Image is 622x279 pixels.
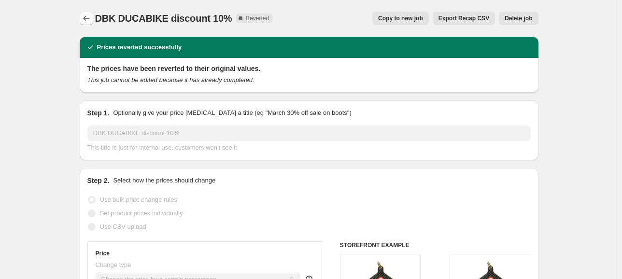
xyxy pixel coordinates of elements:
[87,64,531,73] h2: The prices have been reverted to their original values.
[87,126,531,141] input: 30% off holiday sale
[87,144,237,151] span: This title is just for internal use, customers won't see it
[96,250,110,257] h3: Price
[433,12,495,25] button: Export Recap CSV
[100,223,146,230] span: Use CSV upload
[100,196,177,203] span: Use bulk price change rules
[87,176,110,185] h2: Step 2.
[87,108,110,118] h2: Step 1.
[340,241,531,249] h6: STOREFRONT EXAMPLE
[372,12,429,25] button: Copy to new job
[80,12,93,25] button: Price change jobs
[87,76,254,84] i: This job cannot be edited because it has already completed.
[438,14,489,22] span: Export Recap CSV
[505,14,532,22] span: Delete job
[378,14,423,22] span: Copy to new job
[245,14,269,22] span: Reverted
[96,261,131,268] span: Change type
[113,108,351,118] p: Optionally give your price [MEDICAL_DATA] a title (eg "March 30% off sale on boots")
[95,13,232,24] span: DBK DUCABIKE discount 10%
[499,12,538,25] button: Delete job
[97,42,182,52] h2: Prices reverted successfully
[100,209,183,217] span: Set product prices individually
[113,176,215,185] p: Select how the prices should change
